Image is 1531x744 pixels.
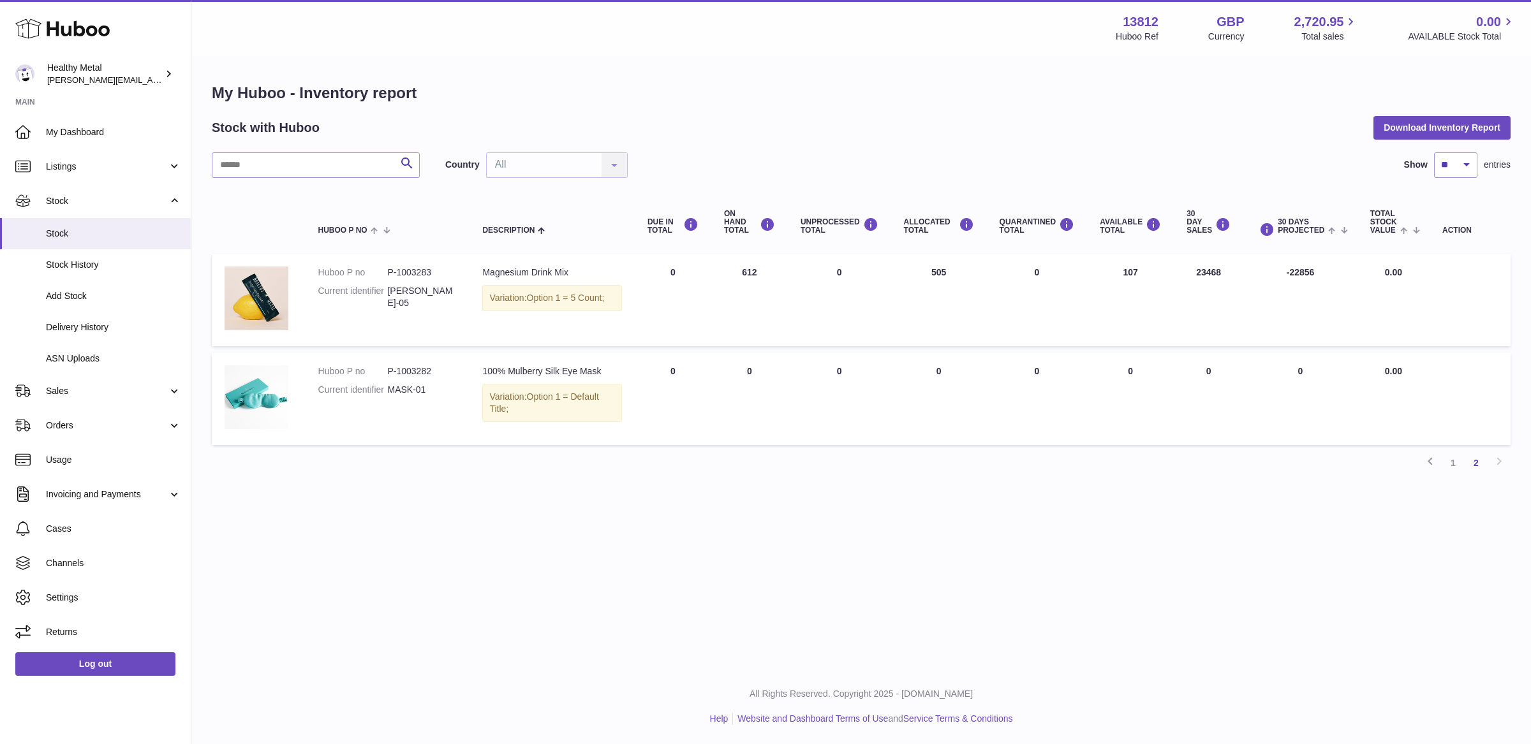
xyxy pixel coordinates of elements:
[15,652,175,675] a: Log out
[1408,13,1516,43] a: 0.00 AVAILABLE Stock Total
[1301,31,1358,43] span: Total sales
[1208,31,1245,43] div: Currency
[482,226,535,235] span: Description
[46,228,181,240] span: Stock
[46,592,181,604] span: Settings
[47,62,162,86] div: Healthy Metal
[482,285,621,311] div: Variation:
[387,365,457,377] dd: P-1003282
[387,285,457,309] dd: [PERSON_NAME]-05
[225,266,288,330] img: product image
[788,254,891,346] td: 0
[1087,254,1174,346] td: 107
[1174,353,1243,445] td: 0
[387,384,457,396] dd: MASK-01
[1442,451,1465,474] a: 1
[891,254,987,346] td: 505
[1087,353,1174,445] td: 0
[318,266,388,279] dt: Huboo P no
[15,64,34,84] img: jose@healthy-metal.com
[737,713,888,724] a: Website and Dashboard Terms of Use
[46,557,181,569] span: Channels
[1408,31,1516,43] span: AVAILABLE Stock Total
[46,454,181,466] span: Usage
[904,217,974,235] div: ALLOCATED Total
[1123,13,1158,31] strong: 13812
[46,419,168,432] span: Orders
[1404,159,1428,171] label: Show
[635,254,711,346] td: 0
[710,713,729,724] a: Help
[46,195,168,207] span: Stock
[891,353,987,445] td: 0
[1385,267,1402,277] span: 0.00
[1217,13,1244,31] strong: GBP
[318,226,367,235] span: Huboo P no
[711,254,788,346] td: 612
[1243,254,1357,346] td: -22856
[1465,451,1488,474] a: 2
[711,353,788,445] td: 0
[724,210,775,235] div: ON HAND Total
[527,293,605,303] span: Option 1 = 5 Count;
[733,713,1012,725] li: and
[387,266,457,279] dd: P-1003283
[318,285,388,309] dt: Current identifier
[46,259,181,271] span: Stock History
[318,384,388,396] dt: Current identifier
[445,159,480,171] label: Country
[225,365,288,429] img: product image
[1187,210,1231,235] div: 30 DAY SALES
[1100,217,1161,235] div: AVAILABLE Total
[1035,366,1040,376] span: 0
[46,126,181,138] span: My Dashboard
[46,321,181,333] span: Delivery History
[1484,159,1511,171] span: entries
[46,161,168,173] span: Listings
[46,385,168,397] span: Sales
[482,384,621,422] div: Variation:
[46,290,181,302] span: Add Stock
[1294,13,1344,31] span: 2,720.95
[489,391,598,414] span: Option 1 = Default Title;
[801,217,878,235] div: UNPROCESSED Total
[318,365,388,377] dt: Huboo P no
[1385,366,1402,376] span: 0.00
[47,75,256,85] span: [PERSON_NAME][EMAIL_ADDRESS][DOMAIN_NAME]
[46,626,181,638] span: Returns
[1000,217,1075,235] div: QUARANTINED Total
[212,83,1511,103] h1: My Huboo - Inventory report
[1116,31,1158,43] div: Huboo Ref
[482,365,621,377] div: 100% Mulberry Silk Eye Mask
[647,217,699,235] div: DUE IN TOTAL
[1370,210,1397,235] span: Total stock value
[635,353,711,445] td: 0
[46,353,181,365] span: ASN Uploads
[1243,353,1357,445] td: 0
[1476,13,1501,31] span: 0.00
[46,523,181,535] span: Cases
[202,688,1521,700] p: All Rights Reserved. Copyright 2025 - [DOMAIN_NAME]
[903,713,1013,724] a: Service Terms & Conditions
[1373,116,1511,139] button: Download Inventory Report
[788,353,891,445] td: 0
[1035,267,1040,277] span: 0
[46,488,168,500] span: Invoicing and Payments
[212,119,320,136] h2: Stock with Huboo
[1278,218,1324,235] span: 30 DAYS PROJECTED
[1174,254,1243,346] td: 23468
[1294,13,1359,43] a: 2,720.95 Total sales
[1442,226,1498,235] div: Action
[482,266,621,279] div: Magnesium Drink Mix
